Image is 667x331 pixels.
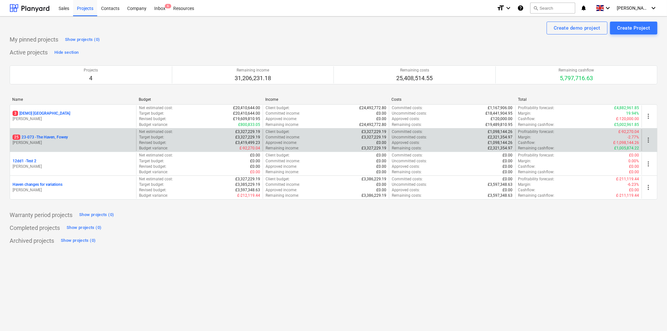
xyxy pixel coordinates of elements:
p: £0.00 [250,169,260,175]
p: 25,408,514.55 [396,74,433,82]
button: Show projects (0) [65,223,103,233]
p: Remaining costs : [392,193,422,198]
span: 3 [13,111,18,116]
i: keyboard_arrow_down [604,4,612,12]
p: [PERSON_NAME] [13,187,134,193]
div: 12dd1 -Test 2[PERSON_NAME] [13,158,134,169]
span: [PERSON_NAME] [617,5,649,11]
p: Net estimated cost : [139,105,173,111]
div: Budget [139,97,260,102]
p: £0.00 [503,176,513,182]
p: Committed costs : [392,153,423,158]
p: Remaining income [235,68,271,73]
p: Cashflow : [518,164,536,169]
p: Target budget : [139,182,164,187]
p: £-120,000.00 [616,116,639,122]
span: 6 [165,4,171,8]
p: £3,597,348.63 [488,182,513,187]
div: Show projects (0) [61,237,96,244]
p: Remaining costs [396,68,433,73]
p: 23-073 - The Haven, Fowey [13,135,68,140]
span: more_vert [644,160,652,168]
p: £24,492,772.80 [359,105,386,111]
p: Active projects [10,49,48,56]
p: £0.00 [503,153,513,158]
p: Committed income : [266,158,300,164]
div: Hide section [54,49,79,56]
p: Committed costs : [392,105,423,111]
p: £-1,098,144.26 [613,140,639,146]
p: Approved costs : [392,187,420,193]
p: Target budget : [139,135,164,140]
p: Cashflow : [518,187,536,193]
p: -2.77% [627,135,639,140]
button: Show projects (0) [63,34,101,45]
p: Margin : [518,135,531,140]
p: £-211,119.44 [616,193,639,198]
p: £120,000.00 [491,116,513,122]
p: £3,597,348.63 [488,193,513,198]
p: £3,386,229.19 [362,176,386,182]
iframe: Chat Widget [635,300,667,331]
p: Revised budget : [139,116,166,122]
p: £0.00 [629,169,639,175]
i: format_size [497,4,504,12]
p: Uncommitted costs : [392,158,427,164]
p: Remaining cashflow : [518,146,555,151]
p: Remaining income : [266,146,299,151]
i: Knowledge base [517,4,524,12]
p: Approved costs : [392,140,420,146]
p: Target budget : [139,158,164,164]
p: £5,002,961.85 [614,122,639,128]
p: £18,441,904.95 [486,111,513,116]
p: Approved costs : [392,164,420,169]
button: Show projects (0) [78,210,116,220]
button: Search [530,3,575,14]
p: Remaining income : [266,122,299,128]
p: Cashflow : [518,116,536,122]
p: £1,098,144.26 [488,129,513,135]
p: Completed projects [10,224,60,232]
p: Revised budget : [139,140,166,146]
button: Create Project [610,22,657,34]
div: Costs [391,97,513,102]
p: Approved income : [266,164,297,169]
p: Remaining costs : [392,122,422,128]
p: Revised budget : [139,187,166,193]
p: £0.00 [503,187,513,193]
p: Committed costs : [392,176,423,182]
p: £3,327,229.19 [362,146,386,151]
p: Margin : [518,182,531,187]
p: Revised budget : [139,164,166,169]
p: 0.00% [628,158,639,164]
p: Remaining costs : [392,146,422,151]
p: £2,321,354.97 [488,135,513,140]
p: Remaining costs : [392,169,422,175]
p: Margin : [518,111,531,116]
div: Show projects (0) [67,224,101,232]
p: 19.94% [626,111,639,116]
p: £0.00 [376,164,386,169]
p: £0.00 [376,116,386,122]
p: [PERSON_NAME] [13,140,134,146]
p: Remaining income : [266,193,299,198]
div: Create demo project [554,24,600,32]
p: £0.00 [503,164,513,169]
p: [PERSON_NAME] [13,116,134,122]
p: Cashflow : [518,140,536,146]
p: £0.00 [376,111,386,116]
div: 3[DEMO] [GEOGRAPHIC_DATA][PERSON_NAME] [13,111,134,122]
p: £20,410,644.00 [233,105,260,111]
p: £3,327,229.19 [362,129,386,135]
p: Profitability forecast : [518,153,555,158]
p: -6.23% [627,182,639,187]
p: £4,882,961.85 [614,105,639,111]
p: [PERSON_NAME] [13,164,134,169]
p: Budget variance : [139,146,168,151]
p: My pinned projects [10,36,58,43]
p: £24,492,772.80 [359,122,386,128]
p: 31,206,231.18 [235,74,271,82]
p: [DEMO] [GEOGRAPHIC_DATA] [13,111,70,116]
i: notifications [580,4,587,12]
div: Create Project [617,24,650,32]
